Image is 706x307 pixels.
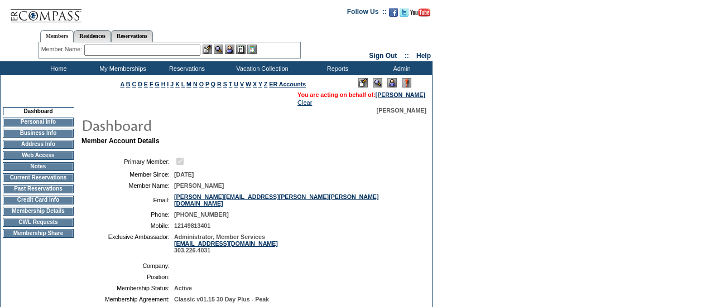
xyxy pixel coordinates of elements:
div: Member Name: [41,45,84,54]
img: Subscribe to our YouTube Channel [410,8,430,17]
img: Log Concern/Member Elevation [402,78,411,87]
a: ER Accounts [269,81,306,87]
td: Position: [86,274,170,280]
img: Become our fan on Facebook [389,8,398,17]
a: V [240,81,244,87]
a: Q [211,81,215,87]
a: Sign Out [369,52,397,60]
td: Notes [3,162,74,171]
a: Z [264,81,268,87]
td: Admin [368,61,433,75]
img: Edit Mode [358,78,368,87]
a: Help [416,52,431,60]
span: Classic v01.15 30 Day Plus - Peak [174,296,269,303]
a: I [167,81,169,87]
a: [EMAIL_ADDRESS][DOMAIN_NAME] [174,240,278,247]
span: :: [405,52,409,60]
img: Reservations [236,45,246,54]
b: Member Account Details [81,137,160,145]
a: U [234,81,238,87]
a: [PERSON_NAME] [376,91,425,98]
a: K [175,81,180,87]
a: Residences [74,30,111,42]
a: Members [40,30,74,42]
span: 12149813401 [174,222,210,229]
span: You are acting on behalf of: [297,91,425,98]
td: Membership Details [3,207,74,216]
a: X [253,81,257,87]
span: [PERSON_NAME] [174,182,224,189]
a: Clear [297,99,312,106]
td: Follow Us :: [347,7,387,20]
td: Credit Card Info [3,196,74,204]
td: My Memberships [89,61,153,75]
a: G [155,81,159,87]
td: Company: [86,262,170,269]
a: Become our fan on Facebook [389,11,398,18]
span: [DATE] [174,171,194,178]
td: Home [25,61,89,75]
a: O [199,81,204,87]
a: S [223,81,227,87]
img: Follow us on Twitter [400,8,409,17]
a: M [186,81,191,87]
td: Member Name: [86,182,170,189]
td: Email: [86,193,170,207]
a: R [217,81,222,87]
img: Impersonate [387,78,397,87]
a: N [193,81,198,87]
a: Y [258,81,262,87]
img: pgTtlDashboard.gif [81,114,304,136]
td: Reservations [153,61,218,75]
td: Address Info [3,140,74,149]
a: W [246,81,251,87]
span: [PHONE_NUMBER] [174,211,229,218]
img: View [214,45,223,54]
a: L [181,81,185,87]
img: View Mode [373,78,382,87]
a: A [121,81,124,87]
td: Current Reservations [3,173,74,182]
td: CWL Requests [3,218,74,227]
img: b_edit.gif [203,45,212,54]
td: Membership Status: [86,285,170,291]
a: Reservations [111,30,153,42]
td: Personal Info [3,118,74,126]
span: Administrator, Member Services 303.226.4031 [174,233,278,254]
td: Reports [304,61,368,75]
img: b_calculator.gif [247,45,257,54]
td: Membership Agreement: [86,296,170,303]
td: Past Reservations [3,184,74,193]
span: [PERSON_NAME] [377,107,426,114]
a: Follow us on Twitter [400,11,409,18]
a: B [126,81,131,87]
a: [PERSON_NAME][EMAIL_ADDRESS][PERSON_NAME][PERSON_NAME][DOMAIN_NAME] [174,193,379,207]
td: Exclusive Ambassador: [86,233,170,254]
a: J [170,81,174,87]
td: Business Info [3,129,74,138]
a: C [132,81,136,87]
td: Mobile: [86,222,170,229]
a: F [150,81,153,87]
a: Subscribe to our YouTube Channel [410,11,430,18]
td: Membership Share [3,229,74,238]
td: Primary Member: [86,156,170,167]
td: Vacation Collection [218,61,304,75]
a: H [161,81,166,87]
td: Member Since: [86,171,170,178]
img: Impersonate [225,45,234,54]
span: Active [174,285,192,291]
td: Dashboard [3,107,74,115]
td: Web Access [3,151,74,160]
a: T [229,81,233,87]
a: D [138,81,142,87]
a: E [144,81,148,87]
td: Phone: [86,211,170,218]
a: P [205,81,209,87]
